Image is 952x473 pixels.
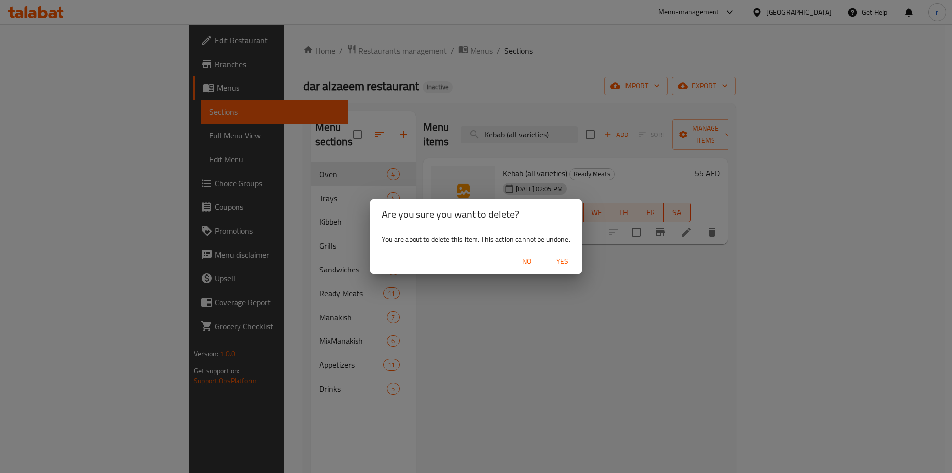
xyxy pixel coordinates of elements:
h2: Are you sure you want to delete? [382,206,570,222]
button: Yes [546,252,578,270]
button: No [511,252,542,270]
span: Yes [550,255,574,268]
div: You are about to delete this item. This action cannot be undone. [370,230,582,248]
span: No [515,255,538,268]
